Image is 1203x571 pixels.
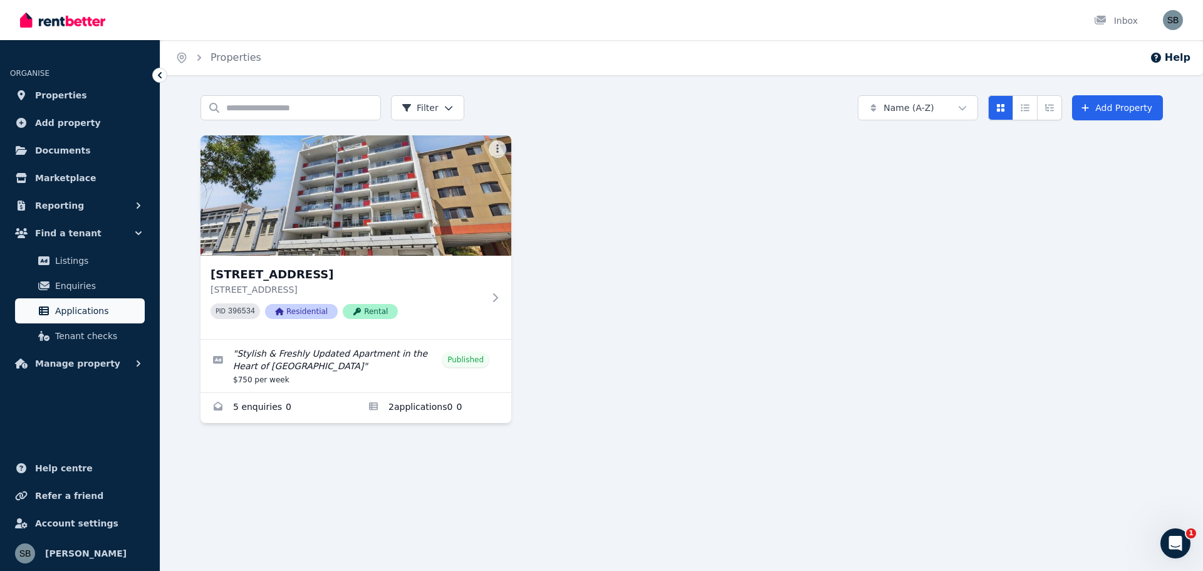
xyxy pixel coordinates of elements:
img: Sam Berrell [1163,10,1183,30]
span: Account settings [35,516,118,531]
a: Applications for 16/863-867 Wellington Street, West Perth [356,393,511,423]
img: RentBetter [20,11,105,29]
div: Inbox [1094,14,1138,27]
span: Filter [402,102,439,114]
a: Add Property [1072,95,1163,120]
span: Name (A-Z) [883,102,934,114]
span: Applications [55,303,140,318]
a: 16/863-867 Wellington Street, West Perth[STREET_ADDRESS][STREET_ADDRESS]PID 396534ResidentialRental [200,135,511,339]
span: Refer a friend [35,488,103,503]
button: Filter [391,95,464,120]
span: Find a tenant [35,226,102,241]
button: Help [1150,50,1190,65]
span: Reporting [35,198,84,213]
span: Residential [265,304,338,319]
img: Sam Berrell [15,543,35,563]
span: ORGANISE [10,69,49,78]
iframe: Intercom live chat [1160,528,1190,558]
a: Help centre [10,456,150,481]
span: Rental [343,304,398,319]
button: Card view [988,95,1013,120]
a: Add property [10,110,150,135]
nav: Breadcrumb [160,40,276,75]
a: Enquiries for 16/863-867 Wellington Street, West Perth [200,393,356,423]
span: [PERSON_NAME] [45,546,127,561]
a: Properties [211,51,261,63]
a: Properties [10,83,150,108]
span: Add property [35,115,101,130]
a: Tenant checks [15,323,145,348]
button: Find a tenant [10,221,150,246]
code: 396534 [228,307,255,316]
button: Compact list view [1013,95,1038,120]
span: Enquiries [55,278,140,293]
a: Marketplace [10,165,150,191]
a: Listings [15,248,145,273]
h3: [STREET_ADDRESS] [211,266,484,283]
div: View options [988,95,1062,120]
a: Refer a friend [10,483,150,508]
button: Name (A-Z) [858,95,978,120]
a: Documents [10,138,150,163]
a: Applications [15,298,145,323]
span: Documents [35,143,91,158]
button: More options [489,140,506,158]
span: Help centre [35,461,93,476]
button: Expanded list view [1037,95,1062,120]
span: Manage property [35,356,120,371]
a: Enquiries [15,273,145,298]
a: Account settings [10,511,150,536]
img: 16/863-867 Wellington Street, West Perth [200,135,511,256]
span: Marketplace [35,170,96,186]
span: Properties [35,88,87,103]
p: [STREET_ADDRESS] [211,283,484,296]
span: 1 [1186,528,1196,538]
button: Manage property [10,351,150,376]
button: Reporting [10,193,150,218]
span: Tenant checks [55,328,140,343]
span: Listings [55,253,140,268]
small: PID [216,308,226,315]
a: Edit listing: Stylish & Freshly Updated Apartment in the Heart of West Perth [200,340,511,392]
